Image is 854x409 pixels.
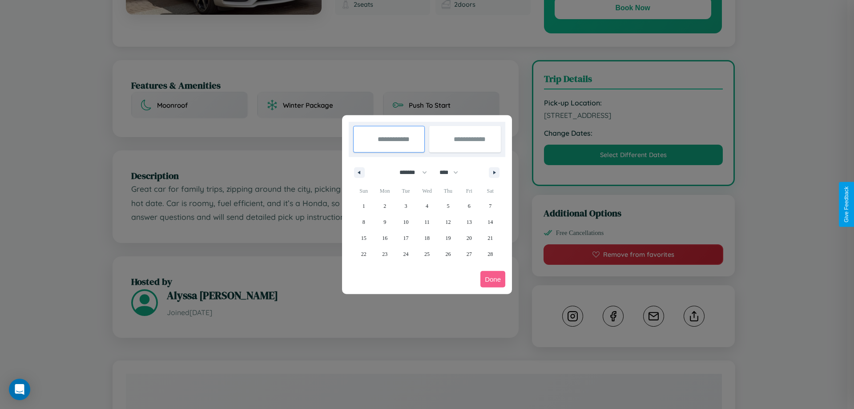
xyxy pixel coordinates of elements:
[843,186,850,223] div: Give Feedback
[395,198,416,214] button: 3
[424,214,430,230] span: 11
[405,198,407,214] span: 3
[480,230,501,246] button: 21
[395,214,416,230] button: 10
[395,184,416,198] span: Tue
[403,246,409,262] span: 24
[459,230,479,246] button: 20
[353,214,374,230] button: 8
[383,198,386,214] span: 2
[487,214,493,230] span: 14
[445,230,451,246] span: 19
[416,214,437,230] button: 11
[487,230,493,246] span: 21
[480,246,501,262] button: 28
[403,214,409,230] span: 10
[424,246,430,262] span: 25
[480,214,501,230] button: 14
[424,230,430,246] span: 18
[447,198,449,214] span: 5
[416,198,437,214] button: 4
[374,230,395,246] button: 16
[361,230,367,246] span: 15
[459,214,479,230] button: 13
[382,246,387,262] span: 23
[353,246,374,262] button: 22
[438,184,459,198] span: Thu
[383,214,386,230] span: 9
[480,198,501,214] button: 7
[374,198,395,214] button: 2
[438,198,459,214] button: 5
[426,198,428,214] span: 4
[445,246,451,262] span: 26
[374,214,395,230] button: 9
[363,198,365,214] span: 1
[353,198,374,214] button: 1
[416,184,437,198] span: Wed
[403,230,409,246] span: 17
[353,184,374,198] span: Sun
[459,246,479,262] button: 27
[480,184,501,198] span: Sat
[374,184,395,198] span: Mon
[480,271,505,288] button: Done
[487,246,493,262] span: 28
[445,214,451,230] span: 12
[467,246,472,262] span: 27
[361,246,367,262] span: 22
[395,230,416,246] button: 17
[353,230,374,246] button: 15
[382,230,387,246] span: 16
[438,230,459,246] button: 19
[438,214,459,230] button: 12
[363,214,365,230] span: 8
[489,198,491,214] span: 7
[9,379,30,400] div: Open Intercom Messenger
[416,230,437,246] button: 18
[438,246,459,262] button: 26
[467,214,472,230] span: 13
[416,246,437,262] button: 25
[459,198,479,214] button: 6
[467,230,472,246] span: 20
[459,184,479,198] span: Fri
[468,198,471,214] span: 6
[374,246,395,262] button: 23
[395,246,416,262] button: 24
